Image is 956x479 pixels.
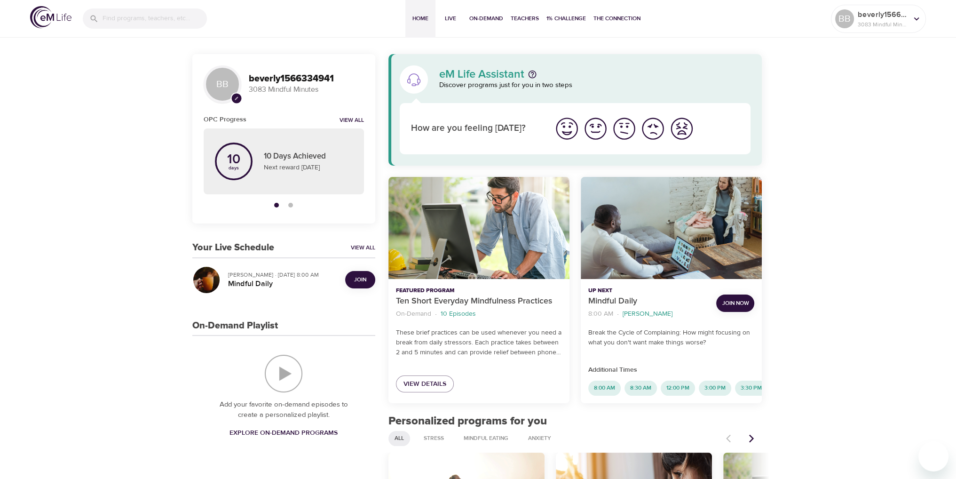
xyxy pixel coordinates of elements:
[661,384,695,392] span: 12:00 PM
[204,65,241,103] div: BB
[403,378,446,390] span: View Details
[439,80,751,91] p: Discover programs just for you in two steps
[835,9,854,28] div: BB
[418,434,450,442] span: Stress
[624,381,657,396] div: 8:30 AM
[918,441,948,471] iframe: Button to launch messaging window
[858,9,908,20] p: beverly1566334941
[389,434,410,442] span: All
[611,116,637,142] img: ok
[716,295,754,312] button: Join Now
[249,84,364,95] p: 3083 Mindful Minutes
[617,308,619,320] li: ·
[192,242,274,253] h3: Your Live Schedule
[741,428,762,449] button: Next items
[396,287,562,295] p: Featured Program
[581,114,610,143] button: I'm feeling good
[351,244,375,252] a: View All
[623,309,672,319] p: [PERSON_NAME]
[511,14,539,24] span: Teachers
[588,309,613,319] p: 8:00 AM
[340,117,364,125] a: View all notifications
[588,365,754,375] p: Additional Times
[588,328,754,348] p: Break the Cycle of Complaining: How might focusing on what you don't want make things worse?
[581,177,762,279] button: Mindful Daily
[388,177,569,279] button: Ten Short Everyday Mindfulness Practices
[418,431,450,446] div: Stress
[640,116,666,142] img: bad
[264,151,353,163] p: 10 Days Achieved
[396,375,454,393] a: View Details
[583,116,608,142] img: good
[228,279,338,289] h5: Mindful Daily
[624,384,657,392] span: 8:30 AM
[588,308,709,320] nav: breadcrumb
[409,14,432,24] span: Home
[264,163,353,173] p: Next reward [DATE]
[735,381,767,396] div: 3:30 PM
[522,431,557,446] div: Anxiety
[211,399,356,421] p: Add your favorite on-demand episodes to create a personalized playlist.
[227,166,240,170] p: days
[588,295,709,308] p: Mindful Daily
[228,271,338,279] p: [PERSON_NAME] · [DATE] 8:00 AM
[229,427,338,439] span: Explore On-Demand Programs
[439,69,524,80] p: eM Life Assistant
[406,72,421,87] img: eM Life Assistant
[554,116,580,142] img: great
[546,14,586,24] span: 1% Challenge
[667,114,696,143] button: I'm feeling worst
[458,434,514,442] span: Mindful Eating
[103,8,207,29] input: Find programs, teachers, etc...
[588,287,709,295] p: Up Next
[735,384,767,392] span: 3:30 PM
[388,431,410,446] div: All
[396,328,562,358] p: These brief practices can be used whenever you need a break from daily stressors. Each practice t...
[588,381,621,396] div: 8:00 AM
[553,114,581,143] button: I'm feeling great
[204,114,246,125] h6: OPC Progress
[722,298,749,308] span: Join Now
[265,355,302,392] img: On-Demand Playlist
[669,116,695,142] img: worst
[661,381,695,396] div: 12:00 PM
[588,384,621,392] span: 8:00 AM
[593,14,640,24] span: The Connection
[396,308,562,320] nav: breadcrumb
[411,122,541,136] p: How are you feeling [DATE]?
[396,295,562,308] p: Ten Short Everyday Mindfulness Practices
[192,320,278,331] h3: On-Demand Playlist
[249,73,364,84] h3: beverly1566334941
[441,309,476,319] p: 10 Episodes
[226,424,341,442] a: Explore On-Demand Programs
[699,384,731,392] span: 3:00 PM
[435,308,437,320] li: ·
[354,275,366,285] span: Join
[388,415,762,428] h2: Personalized programs for you
[610,114,639,143] button: I'm feeling ok
[30,6,71,28] img: logo
[858,20,908,29] p: 3083 Mindful Minutes
[639,114,667,143] button: I'm feeling bad
[439,14,462,24] span: Live
[699,381,731,396] div: 3:00 PM
[469,14,503,24] span: On-Demand
[345,271,375,288] button: Join
[458,431,514,446] div: Mindful Eating
[522,434,557,442] span: Anxiety
[227,153,240,166] p: 10
[396,309,431,319] p: On-Demand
